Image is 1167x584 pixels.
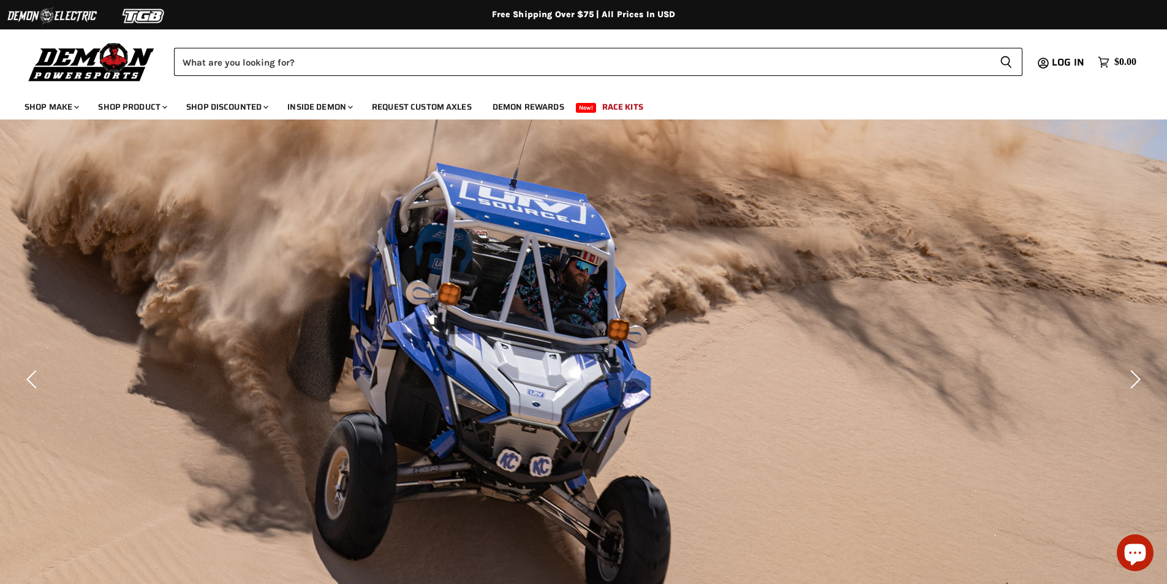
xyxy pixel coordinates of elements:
[1046,57,1092,68] a: Log in
[174,48,990,76] input: Search
[363,94,481,119] a: Request Custom Axles
[174,48,1022,76] form: Product
[15,94,86,119] a: Shop Make
[1092,53,1142,71] a: $0.00
[89,94,175,119] a: Shop Product
[576,103,597,113] span: New!
[1121,367,1146,392] button: Next
[15,89,1133,119] ul: Main menu
[990,48,1022,76] button: Search
[25,40,159,83] img: Demon Powersports
[1114,56,1136,68] span: $0.00
[1052,55,1084,70] span: Log in
[483,94,573,119] a: Demon Rewards
[21,367,46,392] button: Previous
[1113,534,1157,574] inbox-online-store-chat: Shopify online store chat
[593,94,652,119] a: Race Kits
[278,94,360,119] a: Inside Demon
[177,94,276,119] a: Shop Discounted
[6,4,98,28] img: Demon Electric Logo 2
[94,9,1074,20] div: Free Shipping Over $75 | All Prices In USD
[98,4,190,28] img: TGB Logo 2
